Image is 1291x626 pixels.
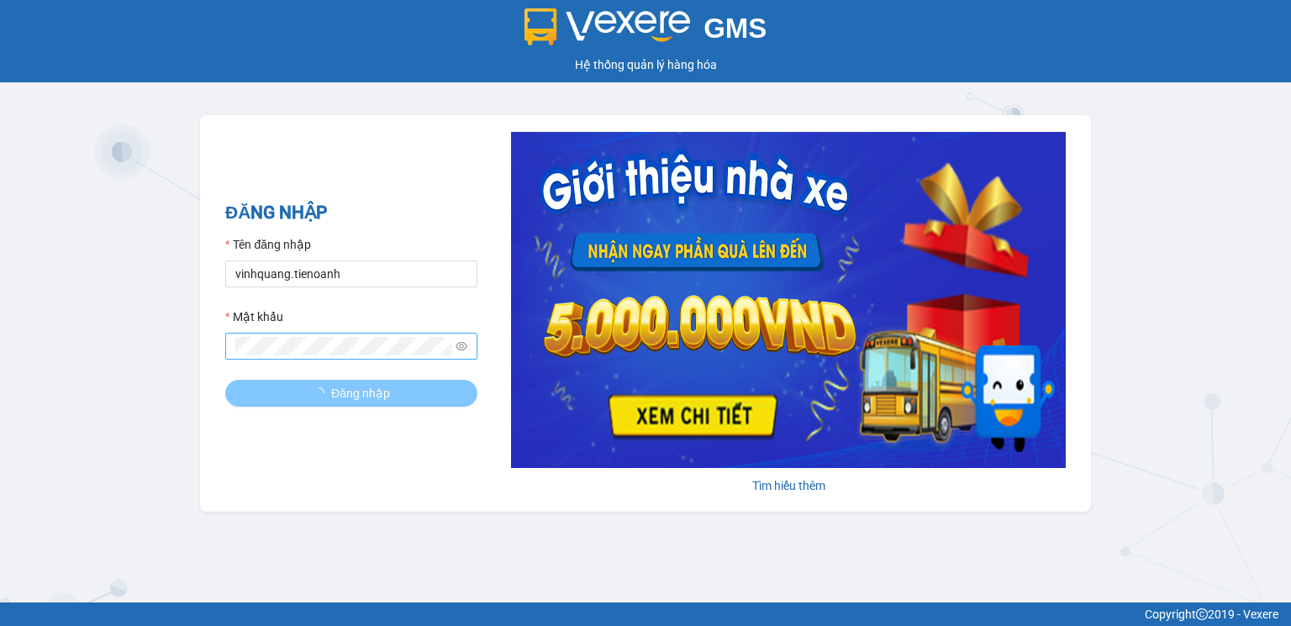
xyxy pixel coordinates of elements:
[313,387,331,399] span: loading
[13,605,1278,623] div: Copyright 2019 - Vexere
[225,235,311,254] label: Tên đăng nhập
[225,260,477,287] input: Tên đăng nhập
[1196,608,1208,620] span: copyright
[225,199,477,227] h2: ĐĂNG NHẬP
[524,8,691,45] img: logo 2
[225,380,477,407] button: Đăng nhập
[225,308,283,326] label: Mật khẩu
[235,337,452,355] input: Mật khẩu
[511,132,1066,468] img: banner-0
[456,340,467,352] span: eye
[4,55,1287,74] div: Hệ thống quản lý hàng hóa
[524,25,767,39] a: GMS
[331,384,390,402] span: Đăng nhập
[511,476,1066,495] div: Tìm hiểu thêm
[703,13,767,44] span: GMS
